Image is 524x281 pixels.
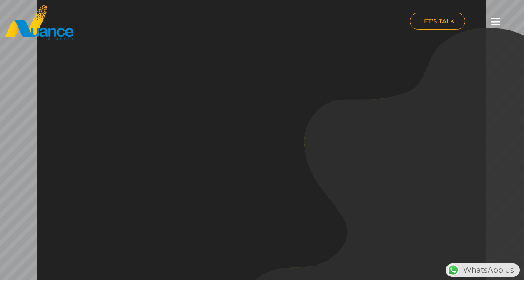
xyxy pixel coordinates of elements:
[420,18,455,24] span: LET'S TALK
[446,263,520,277] div: WhatsApp us
[446,266,520,275] a: WhatsAppWhatsApp us
[4,4,74,40] img: nuance-qatar_logo
[4,4,258,40] a: nuance-qatar_logo
[410,13,465,30] a: LET'S TALK
[446,263,460,277] img: WhatsApp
